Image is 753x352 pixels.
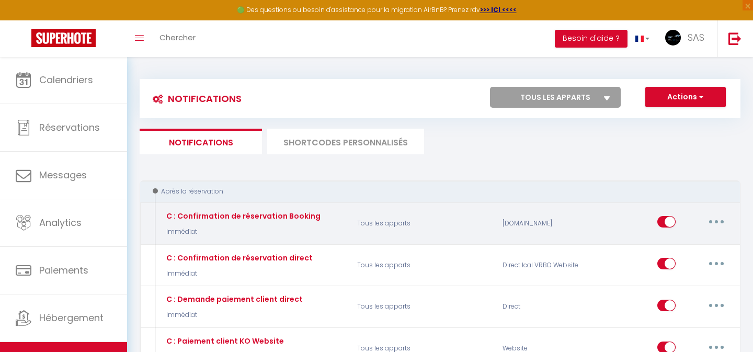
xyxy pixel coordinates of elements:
[39,73,93,86] span: Calendriers
[164,210,321,222] div: C : Confirmation de réservation Booking
[164,310,303,320] p: Immédiat
[147,87,242,110] h3: Notifications
[31,29,96,47] img: Super Booking
[728,32,741,45] img: logout
[39,311,104,324] span: Hébergement
[350,292,496,322] p: Tous les apparts
[39,264,88,277] span: Paiements
[267,129,424,154] li: SHORTCODES PERSONNALISÉS
[645,87,726,108] button: Actions
[150,187,720,197] div: Après la réservation
[164,227,321,237] p: Immédiat
[350,208,496,239] p: Tous les apparts
[159,32,196,43] span: Chercher
[164,335,284,347] div: C : Paiement client KO Website
[140,129,262,154] li: Notifications
[152,20,203,57] a: Chercher
[39,121,100,134] span: Réservations
[496,292,592,322] div: Direct
[39,168,87,181] span: Messages
[496,250,592,280] div: Direct Ical VRBO Website
[665,30,681,46] img: ...
[496,208,592,239] div: [DOMAIN_NAME]
[480,5,517,14] a: >>> ICI <<<<
[688,31,704,44] span: SAS
[164,269,313,279] p: Immédiat
[164,293,303,305] div: C : Demande paiement client direct
[657,20,717,57] a: ... SAS
[39,216,82,229] span: Analytics
[350,250,496,280] p: Tous les apparts
[555,30,627,48] button: Besoin d'aide ?
[164,252,313,264] div: C : Confirmation de réservation direct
